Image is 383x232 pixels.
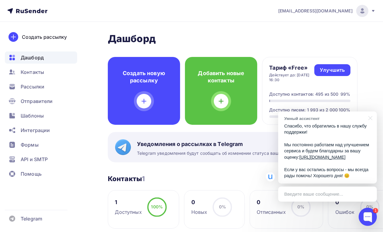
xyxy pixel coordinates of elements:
h4: Добавить новые контакты [195,70,248,84]
a: [URL][DOMAIN_NAME] [299,155,346,160]
span: 0% [219,204,226,209]
div: Действует до: [DATE] 16:30 [269,73,315,82]
a: Рассылки [5,81,77,93]
img: Умный ассистент [266,172,275,181]
a: [EMAIL_ADDRESS][DOMAIN_NAME] [278,5,376,17]
div: 99% [340,91,350,97]
div: Доступно контактов: 495 из 500 [269,91,339,97]
span: 1 [142,175,145,183]
div: 1 [373,208,378,213]
div: Введите ваше сообщение... [278,187,377,202]
a: Шаблоны [5,110,77,122]
span: Рассылки [21,83,44,90]
h2: Дашборд [108,33,357,45]
span: Формы [21,141,39,148]
div: 1 [115,199,142,206]
div: Улучшить [320,67,345,74]
div: 0 [191,199,207,206]
span: API и SMTP [21,156,48,163]
a: Отправители [5,95,77,107]
div: Доступных [115,208,142,216]
span: 0% [297,204,304,209]
div: 0 [257,199,286,206]
span: [EMAIL_ADDRESS][DOMAIN_NAME] [278,8,353,14]
span: Контакты [21,68,44,76]
h4: Тариф «Free» [269,64,315,71]
h4: Создать новую рассылку [118,70,170,84]
span: Telegram уведомления будут сообщать об изменении статуса ваших рассылок. [137,150,307,156]
h3: Контакты [108,174,145,183]
div: 100% [339,107,351,113]
span: 0% [366,204,373,209]
div: Доступно писем: 1 993 из 2 000 [269,107,338,113]
div: Ошибок [335,208,355,216]
span: Дашборд [21,54,44,61]
span: Telegram [21,215,42,222]
span: Интеграции [21,127,50,134]
div: 0 [335,199,355,206]
span: 100% [151,204,163,209]
span: Шаблоны [21,112,44,119]
span: Уведомления о рассылках в Telegram [137,141,307,148]
span: Помощь [21,170,42,177]
div: Новых [191,208,207,216]
a: Контакты [5,66,77,78]
div: Отписанных [257,208,286,216]
div: Умный ассистент [284,116,365,121]
a: Дашборд [5,51,77,64]
span: Отправители [21,98,53,105]
p: Спасибо, что обратились в нашу службу поддержки! Мы постоянно работаем над улучшением сервиса и б... [284,123,371,179]
div: Создать рассылку [22,33,67,41]
a: Формы [5,139,77,151]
